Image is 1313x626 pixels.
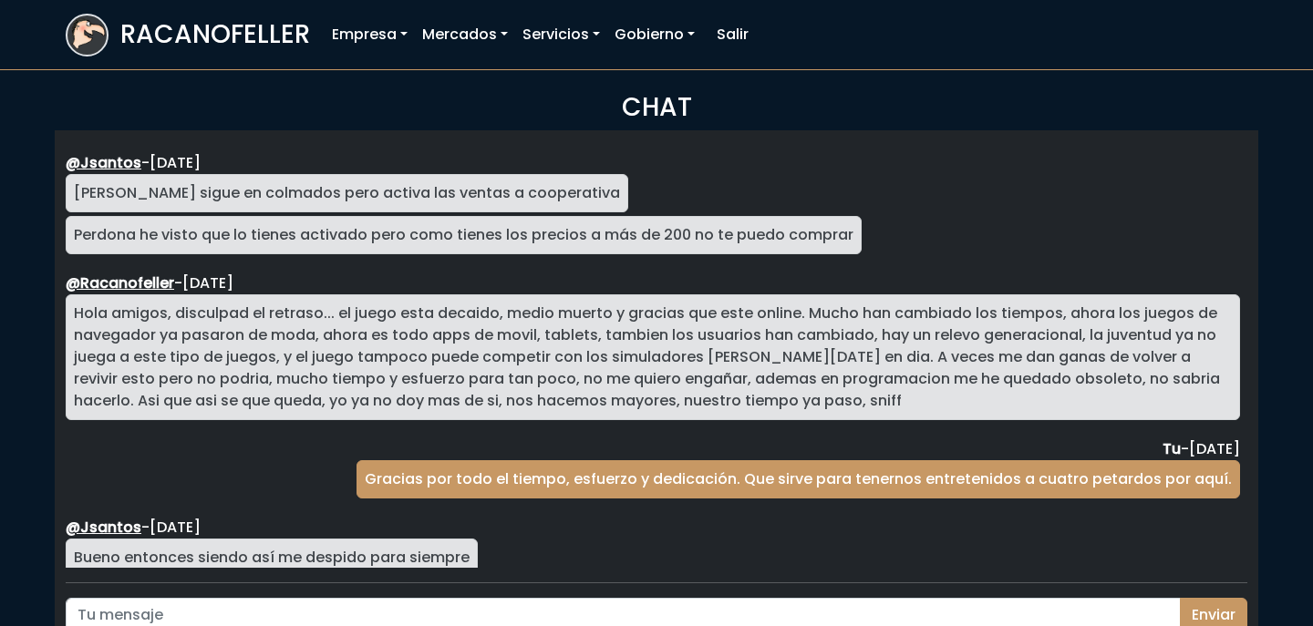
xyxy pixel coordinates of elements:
[150,152,201,173] span: lunes, mayo 12, 2025 7:28 PM
[66,152,141,173] a: @Jsantos
[709,16,756,53] a: Salir
[182,272,233,293] span: lunes, mayo 12, 2025 9:39 PM
[66,272,174,293] a: @Racanofeller
[66,174,628,212] div: [PERSON_NAME] sigue en colmados pero activa las ventas a cooperativa
[1189,438,1240,459] span: martes, mayo 13, 2025 5:58 AM
[66,9,310,61] a: RACANOFELLER
[120,19,310,50] h3: RACANOFELLER
[66,92,1247,123] h3: CHAT
[66,517,1240,539] div: -
[1163,438,1181,459] strong: Tu
[66,517,141,538] a: @Jsantos
[357,460,1240,498] div: Gracias por todo el tiempo, esfuerzo y dedicación. Que sirve para tenernos entretenidos a cuatro ...
[150,517,201,538] span: martes, mayo 13, 2025 3:40 PM
[415,16,515,53] a: Mercados
[66,438,1240,460] div: -
[607,16,702,53] a: Gobierno
[66,216,862,254] div: Perdona he visto que lo tienes activado pero como tienes los precios a más de 200 no te puedo com...
[67,15,107,50] img: logoracarojo.png
[66,272,1240,294] div: -
[66,152,1240,174] div: -
[325,16,415,53] a: Empresa
[66,539,478,577] div: Bueno entonces siendo así me despido para siempre
[66,294,1240,420] div: Hola amigos, disculpad el retraso... el juego esta decaido, medio muerto y gracias que este onlin...
[515,16,607,53] a: Servicios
